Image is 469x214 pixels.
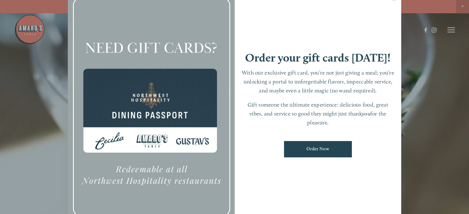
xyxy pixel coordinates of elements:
em: you [362,110,370,117]
p: Gift someone the ultimate experience: delicious food, great vibes, and service so good they might... [241,100,395,127]
p: With our exclusive gift card, you’re not just giving a meal; you’re unlocking a portal to unforge... [241,68,395,95]
a: Order Now [284,141,352,157]
h1: Order your gift cards [DATE]! [245,52,391,63]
